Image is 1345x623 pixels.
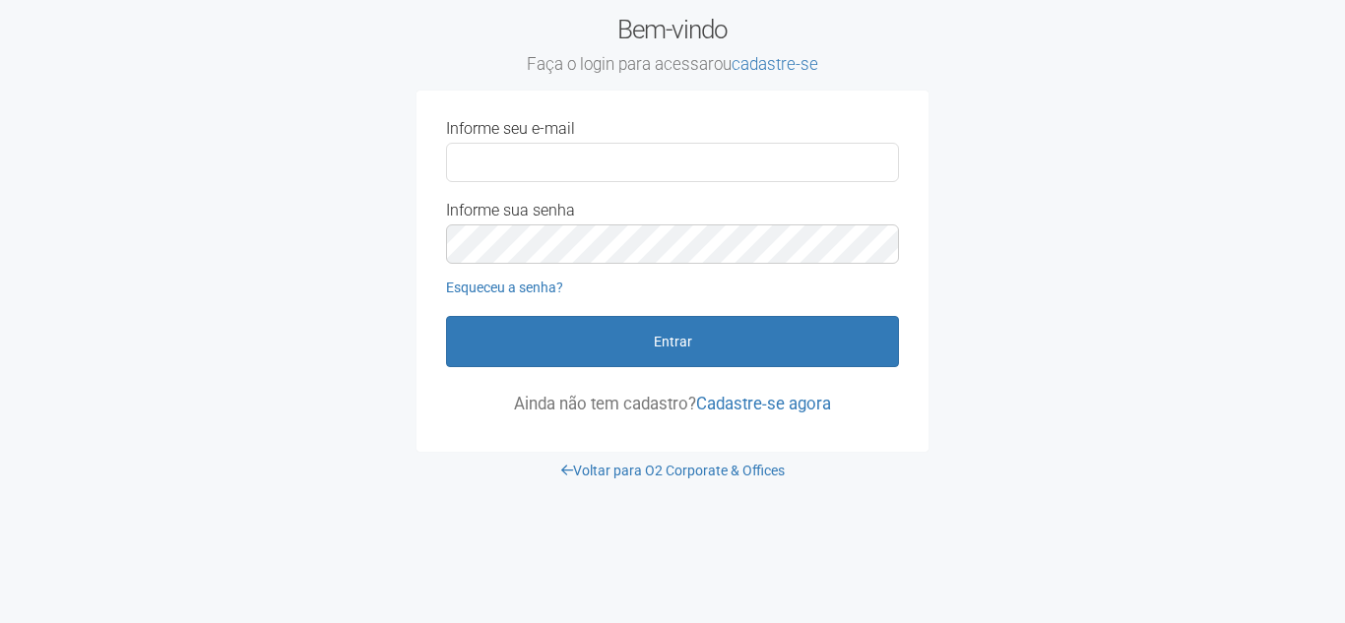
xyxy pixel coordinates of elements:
[446,395,899,412] p: Ainda não tem cadastro?
[696,394,831,413] a: Cadastre-se agora
[416,54,929,76] small: Faça o login para acessar
[446,120,575,138] label: Informe seu e-mail
[446,202,575,219] label: Informe sua senha
[714,54,818,74] span: ou
[416,15,929,76] h2: Bem-vindo
[732,54,818,74] a: cadastre-se
[446,280,563,295] a: Esqueceu a senha?
[561,463,785,478] a: Voltar para O2 Corporate & Offices
[446,316,899,367] button: Entrar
